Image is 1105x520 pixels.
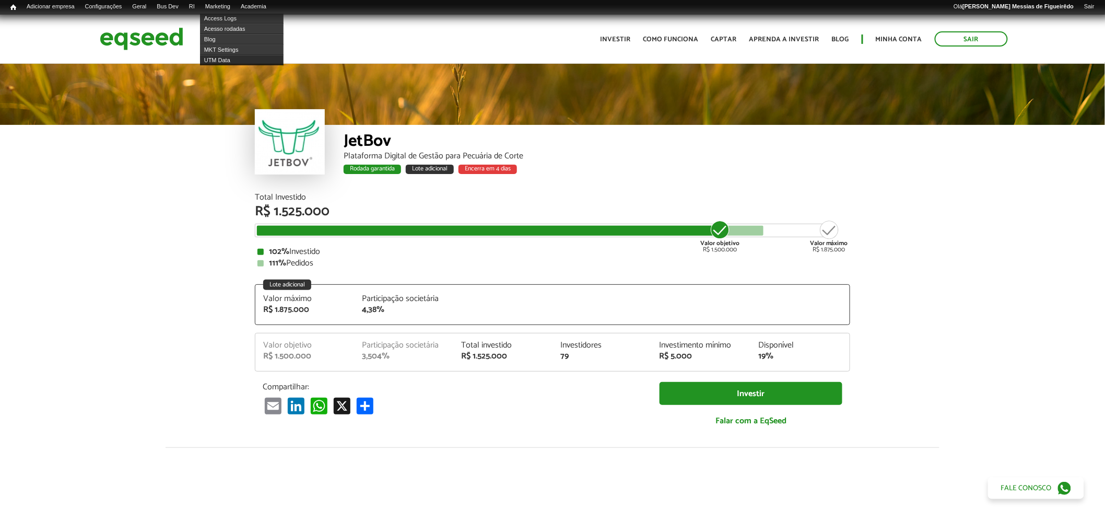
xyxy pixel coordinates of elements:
[948,3,1079,11] a: Olá[PERSON_NAME] Messias de Figueirêdo
[1079,3,1100,11] a: Sair
[362,306,446,314] div: 4,38%
[257,248,848,256] div: Investido
[643,36,699,43] a: Como funciona
[459,165,517,174] div: Encerra em 4 dias
[461,341,545,350] div: Total investido
[263,352,347,361] div: R$ 1.500.000
[406,165,454,174] div: Lote adicional
[263,382,644,392] p: Compartilhar:
[21,3,80,11] a: Adicionar empresa
[560,352,644,361] div: 79
[362,352,446,361] div: 3,504%
[263,341,347,350] div: Valor objetivo
[701,238,740,248] strong: Valor objetivo
[344,133,850,152] div: JetBov
[988,477,1084,499] a: Fale conosco
[236,3,272,11] a: Academia
[758,341,842,350] div: Disponível
[100,25,183,53] img: EqSeed
[758,352,842,361] div: 19%
[269,256,286,270] strong: 111%
[263,397,284,414] a: Email
[184,3,200,11] a: RI
[660,341,743,350] div: Investimento mínimo
[269,245,289,259] strong: 102%
[255,205,850,218] div: R$ 1.525.000
[962,3,1074,9] strong: [PERSON_NAME] Messias de Figueirêdo
[461,352,545,361] div: R$ 1.525.000
[711,36,737,43] a: Captar
[263,295,347,303] div: Valor máximo
[660,410,842,432] a: Falar com a EqSeed
[309,397,330,414] a: WhatsApp
[200,13,284,24] a: Access Logs
[10,4,16,11] span: Início
[355,397,375,414] a: Compartilhar
[362,295,446,303] div: Participação societária
[701,219,740,253] div: R$ 1.500.000
[832,36,849,43] a: Blog
[935,31,1008,47] a: Sair
[344,165,401,174] div: Rodada garantida
[810,238,848,248] strong: Valor máximo
[560,341,644,350] div: Investidores
[749,36,819,43] a: Aprenda a investir
[255,193,850,202] div: Total Investido
[876,36,922,43] a: Minha conta
[151,3,184,11] a: Bus Dev
[660,382,842,406] a: Investir
[5,3,21,13] a: Início
[362,341,446,350] div: Participação societária
[257,259,848,268] div: Pedidos
[601,36,631,43] a: Investir
[80,3,127,11] a: Configurações
[200,3,236,11] a: Marketing
[263,280,311,290] div: Lote adicional
[332,397,352,414] a: X
[660,352,743,361] div: R$ 5.000
[127,3,151,11] a: Geral
[810,219,848,253] div: R$ 1.875.000
[263,306,347,314] div: R$ 1.875.000
[344,152,850,160] div: Plataforma Digital de Gestão para Pecuária de Corte
[286,397,307,414] a: LinkedIn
